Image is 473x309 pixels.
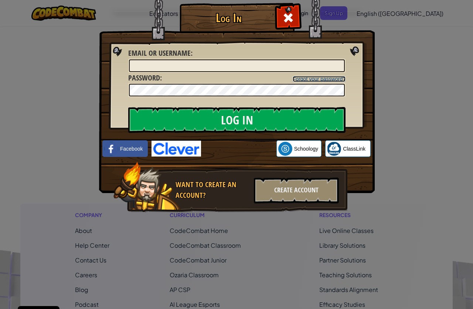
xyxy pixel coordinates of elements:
[152,141,201,157] img: clever-logo-blue.png
[128,48,191,58] span: Email or Username
[201,141,276,157] iframe: Sign in with Google Button
[128,48,193,59] label: :
[128,107,346,133] input: Log In
[128,73,162,83] label: :
[343,145,365,152] span: ClassLink
[294,145,318,152] span: Schoology
[176,179,249,200] div: Want to create an account?
[327,142,341,156] img: classlink-logo-small.png
[254,178,339,203] div: Create Account
[120,145,143,152] span: Facebook
[293,76,346,82] a: Forgot your password?
[181,11,276,24] h1: Log In
[128,73,160,83] span: Password
[278,142,292,156] img: schoology.png
[104,142,118,156] img: facebook_small.png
